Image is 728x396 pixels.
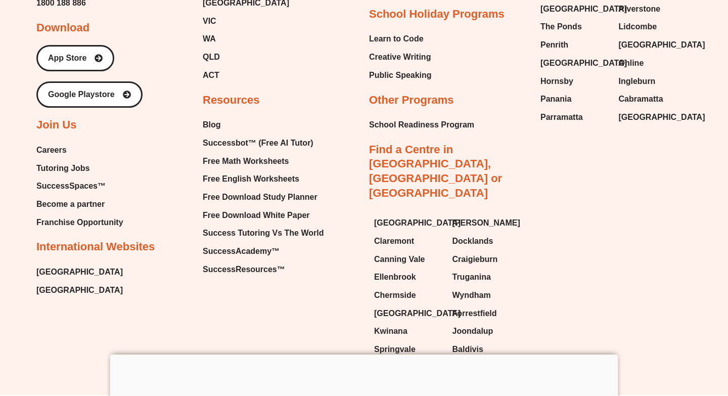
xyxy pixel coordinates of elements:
[374,306,461,321] span: [GEOGRAPHIC_DATA]
[203,190,324,205] a: Free Download Study Planner
[374,342,416,357] span: Springvale
[203,68,219,83] span: ACT
[540,2,627,17] span: [GEOGRAPHIC_DATA]
[369,7,505,22] h2: School Holiday Programs
[540,56,609,71] a: [GEOGRAPHIC_DATA]
[369,117,474,133] a: School Readiness Program
[203,14,216,29] span: VIC
[36,161,89,176] span: Tutoring Jobs
[540,37,568,53] span: Penrith
[36,81,143,108] a: Google Playstore
[540,37,609,53] a: Penrith
[619,56,687,71] a: Online
[203,136,324,151] a: Successbot™ (Free AI Tutor)
[203,262,285,277] span: SuccessResources™
[203,190,317,205] span: Free Download Study Planner
[374,252,442,267] a: Canning Vale
[374,324,442,339] a: Kwinana
[619,2,687,17] a: Riverstone
[203,50,289,65] a: QLD
[540,110,583,125] span: Parramatta
[540,92,571,107] span: Panania
[203,136,313,151] span: Successbot™ (Free AI Tutor)
[374,288,442,303] a: Chermside
[36,143,123,158] a: Careers
[374,270,416,285] span: Ellenbrook
[36,143,67,158] span: Careers
[203,117,221,133] span: Blog
[203,117,324,133] a: Blog
[619,92,687,107] a: Cabramatta
[36,240,155,254] h2: International Websites
[374,215,461,231] span: [GEOGRAPHIC_DATA]
[369,50,431,65] span: Creative Writing
[540,19,609,34] a: The Ponds
[374,270,442,285] a: Ellenbrook
[36,197,123,212] a: Become a partner
[619,37,687,53] a: [GEOGRAPHIC_DATA]
[203,208,324,223] a: Free Download White Paper
[203,31,289,47] a: WA
[203,208,310,223] span: Free Download White Paper
[619,92,663,107] span: Cabramatta
[452,288,491,303] span: Wyndham
[540,92,609,107] a: Panania
[452,215,521,231] a: [PERSON_NAME]
[452,270,521,285] a: Truganina
[203,14,289,29] a: VIC
[619,37,705,53] span: [GEOGRAPHIC_DATA]
[369,143,502,199] a: Find a Centre in [GEOGRAPHIC_DATA], [GEOGRAPHIC_DATA] or [GEOGRAPHIC_DATA]
[540,74,609,89] a: Hornsby
[203,50,220,65] span: QLD
[374,252,425,267] span: Canning Vale
[619,19,687,34] a: Lidcombe
[369,68,432,83] a: Public Speaking
[452,234,493,249] span: Docklands
[36,161,123,176] a: Tutoring Jobs
[452,342,521,357] a: Baldivis
[619,74,687,89] a: Ingleburn
[540,74,573,89] span: Hornsby
[374,306,442,321] a: [GEOGRAPHIC_DATA]
[369,31,432,47] a: Learn to Code
[619,2,661,17] span: Riverstone
[203,171,299,187] span: Free English Worksheets
[36,215,123,230] span: Franchise Opportunity
[540,19,582,34] span: The Ponds
[452,324,493,339] span: Joondalup
[203,226,324,241] a: Success Tutoring Vs The World
[452,324,521,339] a: Joondalup
[619,56,644,71] span: Online
[369,50,432,65] a: Creative Writing
[36,179,106,194] span: SuccessSpaces™
[36,197,105,212] span: Become a partner
[374,234,442,249] a: Claremont
[452,252,498,267] span: Craigieburn
[36,283,123,298] a: [GEOGRAPHIC_DATA]
[374,288,416,303] span: Chermside
[619,19,657,34] span: Lidcombe
[374,342,442,357] a: Springvale
[203,31,216,47] span: WA
[203,154,289,169] span: Free Math Worksheets
[48,91,115,99] span: Google Playstore
[452,252,521,267] a: Craigieburn
[36,118,76,133] h2: Join Us
[203,68,289,83] a: ACT
[452,288,521,303] a: Wyndham
[203,262,324,277] a: SuccessResources™
[374,234,414,249] span: Claremont
[36,45,114,71] a: App Store
[619,110,687,125] a: [GEOGRAPHIC_DATA]
[203,244,280,259] span: SuccessAcademy™
[452,342,483,357] span: Baldivis
[452,306,521,321] a: Forrestfield
[36,265,123,280] span: [GEOGRAPHIC_DATA]
[452,234,521,249] a: Docklands
[36,21,89,35] h2: Download
[452,270,491,285] span: Truganina
[374,215,442,231] a: [GEOGRAPHIC_DATA]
